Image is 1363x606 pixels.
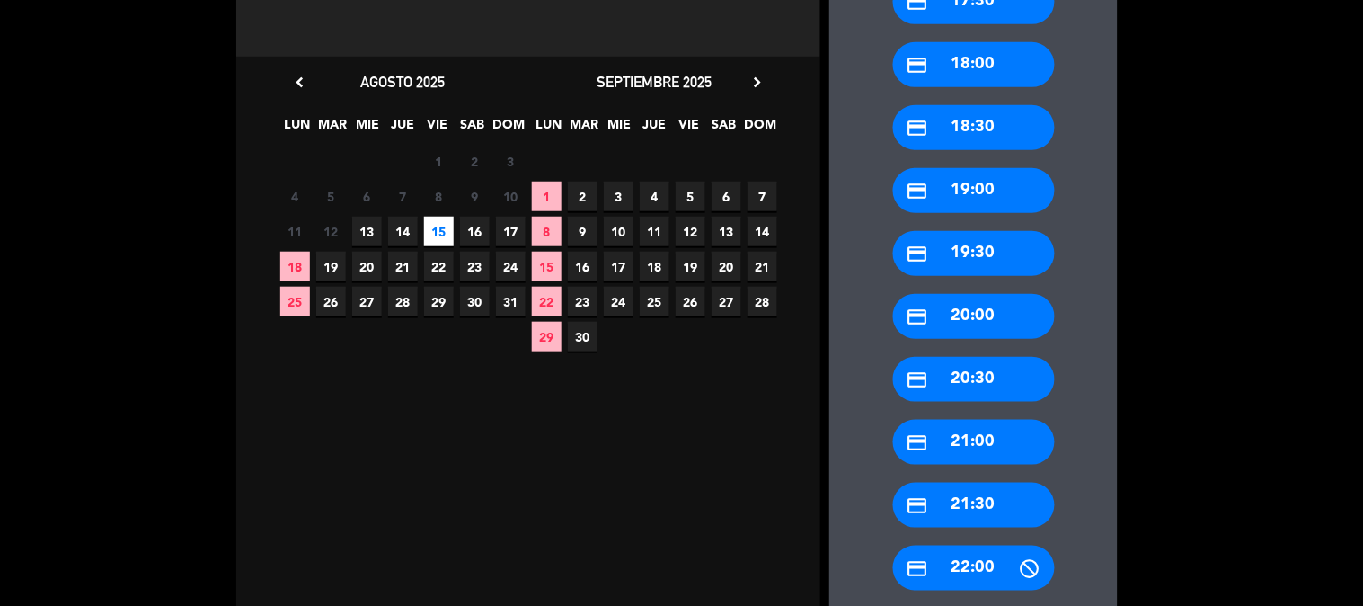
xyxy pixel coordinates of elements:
span: 21 [748,252,777,281]
i: credit_card [907,306,929,328]
span: 21 [388,252,418,281]
i: credit_card [907,54,929,76]
span: SAB [458,114,488,144]
span: 18 [640,252,669,281]
span: 16 [460,217,490,246]
span: LUN [535,114,564,144]
div: 18:00 [893,42,1055,87]
span: DOM [493,114,523,144]
span: 16 [568,252,597,281]
span: 29 [532,322,562,352]
span: 10 [604,217,633,246]
span: 12 [316,217,346,246]
div: 20:00 [893,294,1055,339]
span: 6 [712,182,741,211]
span: 2 [460,147,490,176]
div: 22:00 [893,546,1055,591]
span: VIE [675,114,704,144]
i: chevron_left [290,73,309,92]
span: 22 [532,287,562,316]
span: VIE [423,114,453,144]
span: 6 [352,182,382,211]
span: 20 [712,252,741,281]
span: 15 [424,217,454,246]
div: 20:30 [893,357,1055,402]
span: 1 [424,147,454,176]
span: 15 [532,252,562,281]
i: credit_card [907,243,929,265]
span: 2 [568,182,597,211]
span: 26 [676,287,705,316]
span: 30 [460,287,490,316]
span: LUN [283,114,313,144]
span: 28 [388,287,418,316]
span: 3 [604,182,633,211]
span: 27 [712,287,741,316]
i: credit_card [907,117,929,139]
span: 26 [316,287,346,316]
span: 24 [496,252,526,281]
span: 11 [280,217,310,246]
span: 7 [388,182,418,211]
span: 17 [604,252,633,281]
span: 28 [748,287,777,316]
span: 4 [640,182,669,211]
span: MAR [318,114,348,144]
span: 13 [712,217,741,246]
span: 8 [424,182,454,211]
span: 25 [280,287,310,316]
span: 14 [388,217,418,246]
span: 31 [496,287,526,316]
div: 21:30 [893,483,1055,528]
span: 5 [676,182,705,211]
span: 10 [496,182,526,211]
span: MIE [605,114,634,144]
span: 24 [604,287,633,316]
span: JUE [640,114,669,144]
span: 5 [316,182,346,211]
i: credit_card [907,495,929,517]
span: 22 [424,252,454,281]
div: 21:00 [893,420,1055,465]
i: credit_card [907,557,929,580]
span: 23 [568,287,597,316]
span: 30 [568,322,597,352]
span: 8 [532,217,562,246]
i: credit_card [907,369,929,391]
span: 1 [532,182,562,211]
i: chevron_right [748,73,766,92]
span: 29 [424,287,454,316]
span: 3 [496,147,526,176]
span: MIE [353,114,383,144]
span: 4 [280,182,310,211]
div: 19:30 [893,231,1055,276]
span: 9 [568,217,597,246]
span: 19 [316,252,346,281]
span: agosto 2025 [360,73,445,91]
i: credit_card [907,432,929,454]
span: 27 [352,287,382,316]
span: JUE [388,114,418,144]
i: credit_card [907,180,929,202]
span: 20 [352,252,382,281]
div: 18:30 [893,105,1055,150]
span: 11 [640,217,669,246]
div: 19:00 [893,168,1055,213]
span: MAR [570,114,599,144]
span: SAB [710,114,739,144]
span: 12 [676,217,705,246]
span: septiembre 2025 [597,73,712,91]
span: 23 [460,252,490,281]
span: 14 [748,217,777,246]
span: 9 [460,182,490,211]
span: 25 [640,287,669,316]
span: 7 [748,182,777,211]
span: 19 [676,252,705,281]
span: DOM [745,114,774,144]
span: 18 [280,252,310,281]
span: 17 [496,217,526,246]
span: 13 [352,217,382,246]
